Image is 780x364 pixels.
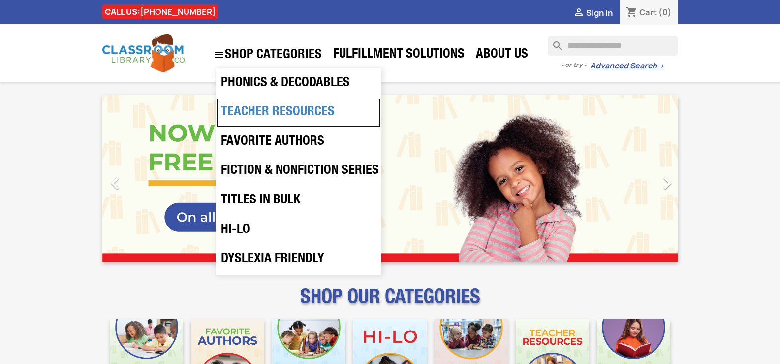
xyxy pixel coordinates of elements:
a: Fulfillment Solutions [328,45,469,65]
i: search [548,36,560,48]
i:  [103,171,127,196]
a: Advanced Search→ [590,61,664,71]
div: CALL US: [102,4,218,19]
span: Sign in [586,7,613,18]
a: Favorite Authors [216,128,381,157]
a: SHOP CATEGORIES [208,44,327,66]
a: [PHONE_NUMBER] [140,6,216,17]
a:  Sign in [573,7,613,18]
ul: Carousel container [102,95,678,262]
a: Dyslexia Friendly [216,245,381,274]
a: Hi-Lo [216,216,381,245]
a: About Us [471,45,533,65]
a: Next [592,95,678,262]
i:  [573,7,585,19]
a: Fiction & Nonfiction Series [216,157,381,186]
i:  [655,171,680,196]
p: SHOP OUR CATEGORIES [102,294,678,311]
a: Previous [102,95,189,262]
i: shopping_cart [626,7,638,19]
img: Classroom Library Company [102,34,186,72]
a: Phonics & Decodables [216,69,381,99]
span: (0) [658,7,672,18]
a: Teacher Resources [216,98,381,128]
i:  [213,49,225,61]
input: Search [548,36,678,56]
span: → [657,61,664,71]
span: - or try - [561,60,590,70]
span: Cart [639,7,657,18]
a: Titles in Bulk [216,186,381,216]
